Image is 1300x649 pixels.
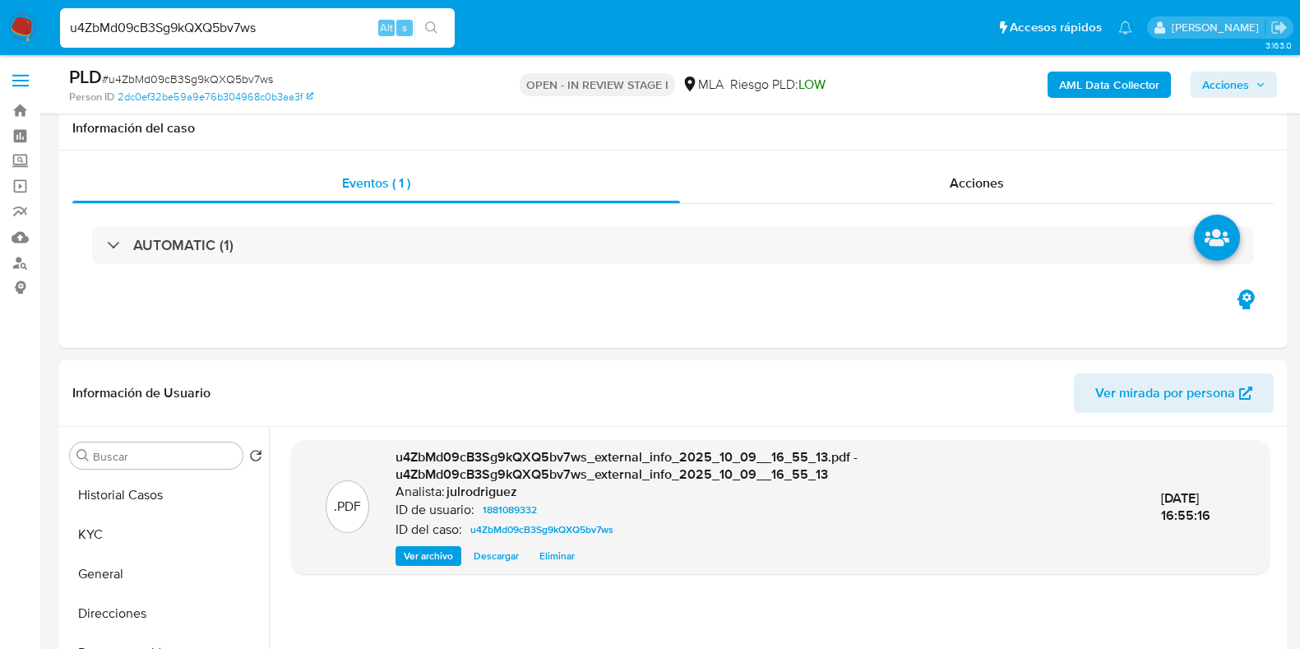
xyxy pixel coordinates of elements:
[69,63,102,90] b: PLD
[76,449,90,462] button: Buscar
[402,20,407,35] span: s
[531,546,583,566] button: Eliminar
[520,73,675,96] p: OPEN - IN REVIEW STAGE I
[464,520,620,540] a: u4ZbMd09cB3Sg9kQXQ5bv7ws
[63,475,269,515] button: Historial Casos
[483,500,537,520] span: 1881089332
[474,548,519,564] span: Descargar
[72,385,210,401] h1: Información de Usuario
[249,449,262,467] button: Volver al orden por defecto
[1172,20,1265,35] p: julieta.rodriguez@mercadolibre.com
[1010,19,1102,36] span: Accesos rápidos
[396,546,461,566] button: Ver archivo
[1161,489,1210,526] span: [DATE] 16:55:16
[396,522,462,538] p: ID del caso:
[118,90,313,104] a: 2dc0ef32be59a9e76b304968c0b3aa3f
[798,75,826,94] span: LOW
[465,546,527,566] button: Descargar
[404,548,453,564] span: Ver archivo
[102,71,273,87] span: # u4ZbMd09cB3Sg9kQXQ5bv7ws
[342,174,410,192] span: Eventos ( 1 )
[1202,72,1249,98] span: Acciones
[93,449,236,464] input: Buscar
[63,554,269,594] button: General
[63,594,269,633] button: Direcciones
[1270,19,1288,36] a: Salir
[950,174,1004,192] span: Acciones
[92,226,1254,264] div: AUTOMATIC (1)
[60,17,455,39] input: Buscar usuario o caso...
[72,120,1274,137] h1: Información del caso
[396,484,445,500] p: Analista:
[1191,72,1277,98] button: Acciones
[470,520,613,540] span: u4ZbMd09cB3Sg9kQXQ5bv7ws
[334,498,361,516] p: .PDF
[63,515,269,554] button: KYC
[682,76,724,94] div: MLA
[396,502,474,518] p: ID de usuario:
[1095,373,1235,413] span: Ver mirada por persona
[133,236,234,254] h3: AUTOMATIC (1)
[1074,373,1274,413] button: Ver mirada por persona
[69,90,114,104] b: Person ID
[414,16,448,39] button: search-icon
[396,447,858,484] span: u4ZbMd09cB3Sg9kQXQ5bv7ws_external_info_2025_10_09__16_55_13.pdf - u4ZbMd09cB3Sg9kQXQ5bv7ws_extern...
[1118,21,1132,35] a: Notificaciones
[380,20,393,35] span: Alt
[446,484,517,500] h6: julrodriguez
[730,76,826,94] span: Riesgo PLD:
[1048,72,1171,98] button: AML Data Collector
[1059,72,1159,98] b: AML Data Collector
[539,548,575,564] span: Eliminar
[476,500,544,520] a: 1881089332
